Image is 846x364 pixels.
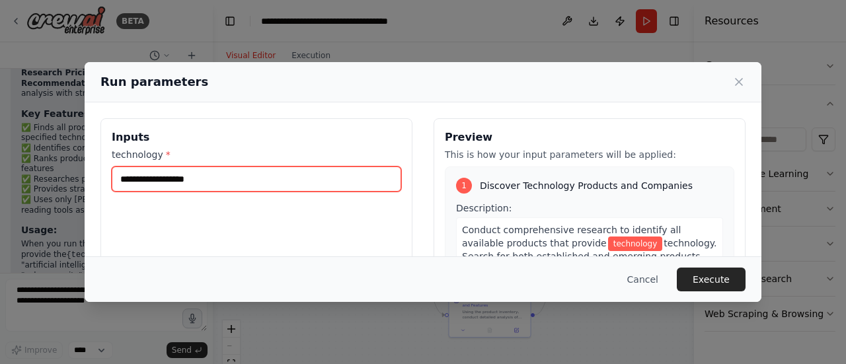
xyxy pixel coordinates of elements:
[112,129,401,145] h3: Inputs
[617,268,669,291] button: Cancel
[456,203,512,213] span: Description:
[480,179,693,192] span: Discover Technology Products and Companies
[445,148,734,161] p: This is how your input parameters will be applied:
[112,148,401,161] label: technology
[462,225,681,248] span: Conduct comprehensive research to identify all available products that provide
[445,129,734,145] h3: Preview
[100,73,208,91] h2: Run parameters
[677,268,746,291] button: Execute
[456,178,472,194] div: 1
[608,237,663,251] span: Variable: technology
